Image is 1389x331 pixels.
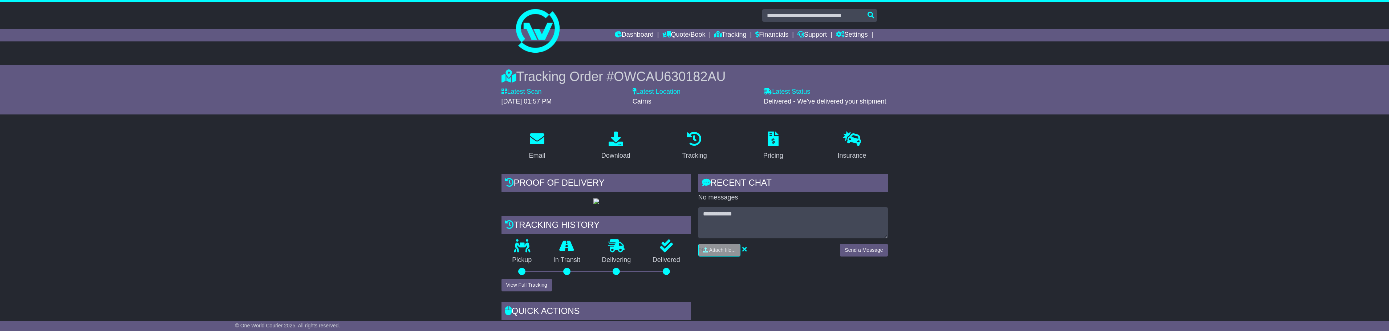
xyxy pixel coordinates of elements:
div: Download [601,151,630,161]
label: Latest Scan [501,88,542,96]
label: Latest Location [633,88,681,96]
span: [DATE] 01:57 PM [501,98,552,105]
a: Pricing [759,129,788,163]
p: Pickup [501,256,543,264]
div: Tracking [682,151,707,161]
a: Dashboard [615,29,654,41]
label: Latest Status [764,88,810,96]
a: Tracking [714,29,746,41]
p: No messages [698,194,888,202]
a: Email [524,129,550,163]
p: Delivering [591,256,642,264]
div: Proof of Delivery [501,174,691,194]
a: Quote/Book [662,29,705,41]
p: Delivered [642,256,691,264]
div: Tracking Order # [501,69,888,84]
a: Tracking [677,129,711,163]
button: View Full Tracking [501,279,552,291]
img: GetPodImage [593,198,599,204]
div: RECENT CHAT [698,174,888,194]
button: Send a Message [840,244,888,257]
span: © One World Courier 2025. All rights reserved. [235,323,340,328]
div: Pricing [763,151,783,161]
a: Financials [755,29,788,41]
a: Support [797,29,827,41]
a: Settings [836,29,868,41]
a: Insurance [833,129,871,163]
a: Download [597,129,635,163]
span: Cairns [633,98,651,105]
div: Tracking history [501,216,691,236]
div: Email [529,151,545,161]
span: OWCAU630182AU [614,69,726,84]
div: Quick Actions [501,302,691,322]
span: Delivered - We've delivered your shipment [764,98,886,105]
div: Insurance [838,151,866,161]
p: In Transit [543,256,591,264]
